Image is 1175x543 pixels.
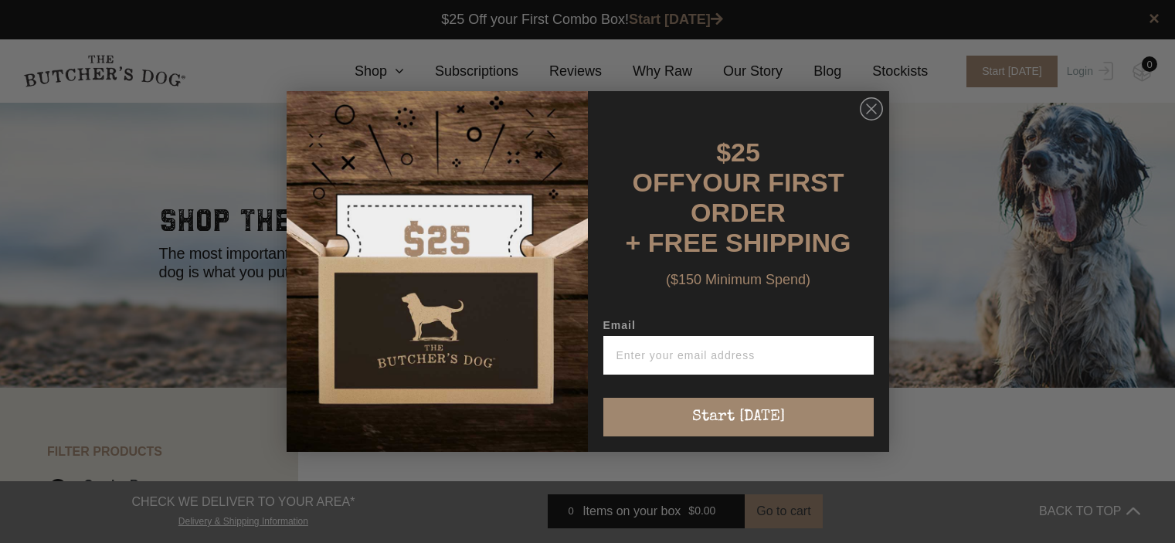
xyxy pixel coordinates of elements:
[666,272,810,287] span: ($150 Minimum Spend)
[860,97,883,120] button: Close dialog
[626,168,851,257] span: YOUR FIRST ORDER + FREE SHIPPING
[603,319,874,336] label: Email
[633,137,760,197] span: $25 OFF
[603,398,874,436] button: Start [DATE]
[287,91,588,452] img: d0d537dc-5429-4832-8318-9955428ea0a1.jpeg
[603,336,874,375] input: Enter your email address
